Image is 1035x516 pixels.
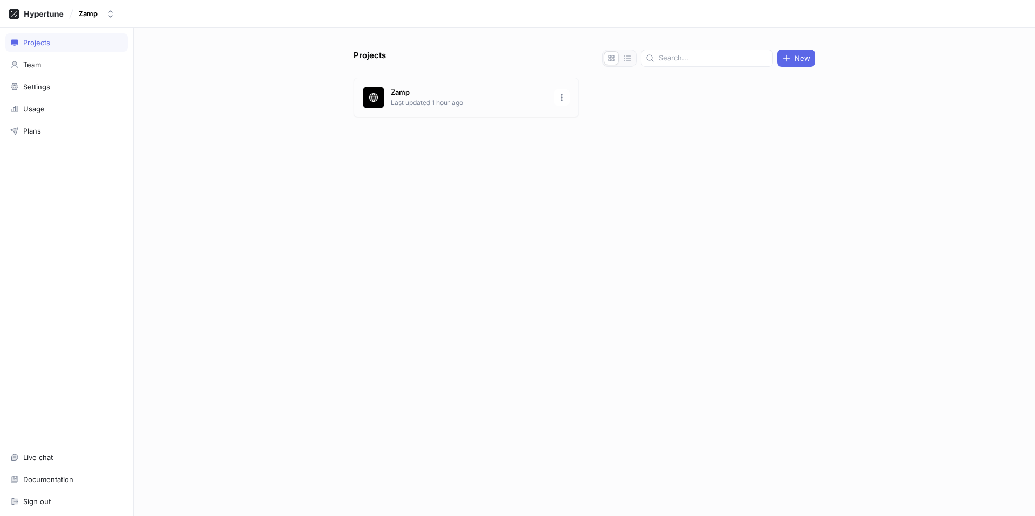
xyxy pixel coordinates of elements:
[79,9,98,18] div: Zamp
[23,497,51,506] div: Sign out
[777,50,815,67] button: New
[659,53,768,64] input: Search...
[5,78,128,96] a: Settings
[74,5,119,23] button: Zamp
[23,475,73,484] div: Documentation
[23,104,45,113] div: Usage
[5,100,128,118] a: Usage
[23,453,53,462] div: Live chat
[354,50,386,67] p: Projects
[5,33,128,52] a: Projects
[5,470,128,489] a: Documentation
[391,98,547,108] p: Last updated 1 hour ago
[391,87,547,98] p: Zamp
[5,122,128,140] a: Plans
[795,55,810,61] span: New
[23,60,41,69] div: Team
[5,55,128,74] a: Team
[23,82,50,91] div: Settings
[23,38,50,47] div: Projects
[23,127,41,135] div: Plans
